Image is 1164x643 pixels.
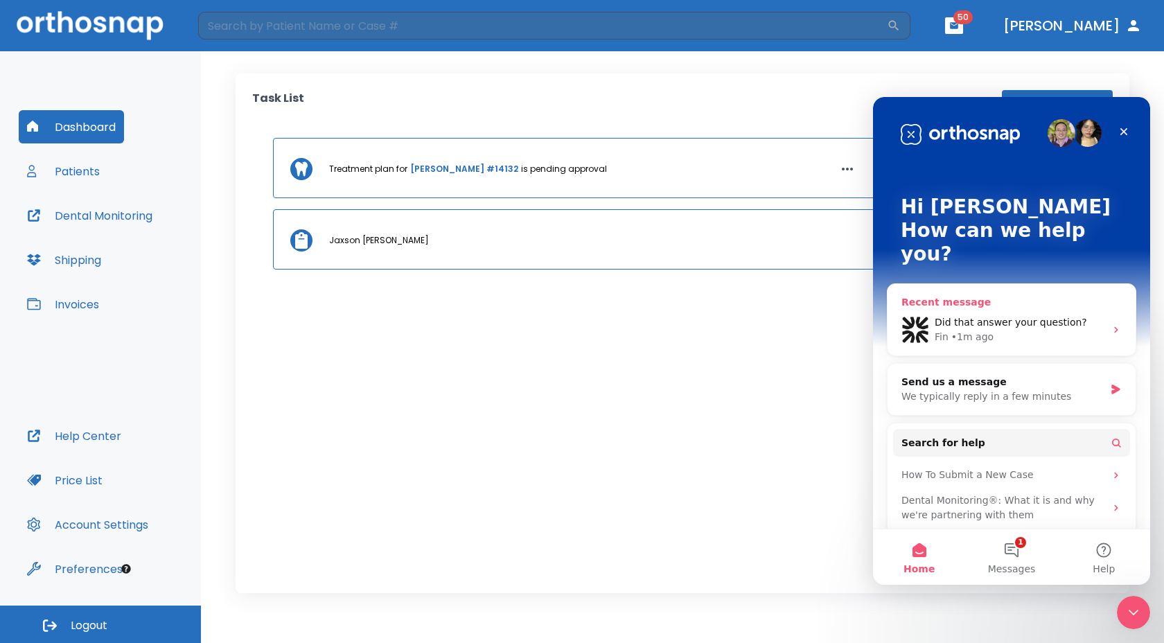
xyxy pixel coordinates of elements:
[1117,596,1150,629] iframe: Intercom live chat
[19,199,161,232] button: Dental Monitoring
[19,110,124,143] button: Dashboard
[19,155,108,188] button: Patients
[19,552,131,585] button: Preferences
[17,11,164,39] img: Orthosnap
[19,419,130,452] button: Help Center
[1002,90,1113,121] button: Create order
[252,90,304,121] p: Task List
[198,12,887,39] input: Search by Patient Name or Case #
[410,163,518,175] a: [PERSON_NAME] #14132
[71,618,107,633] span: Logout
[19,464,111,497] button: Price List
[19,288,107,321] button: Invoices
[329,234,429,247] p: Jaxson [PERSON_NAME]
[19,508,157,541] button: Account Settings
[998,13,1147,38] button: [PERSON_NAME]
[329,163,407,175] p: Treatment plan for
[19,243,109,276] button: Shipping
[953,10,973,24] span: 50
[120,563,132,575] div: Tooltip anchor
[521,163,607,175] p: is pending approval
[873,97,1150,585] iframe: Intercom live chat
